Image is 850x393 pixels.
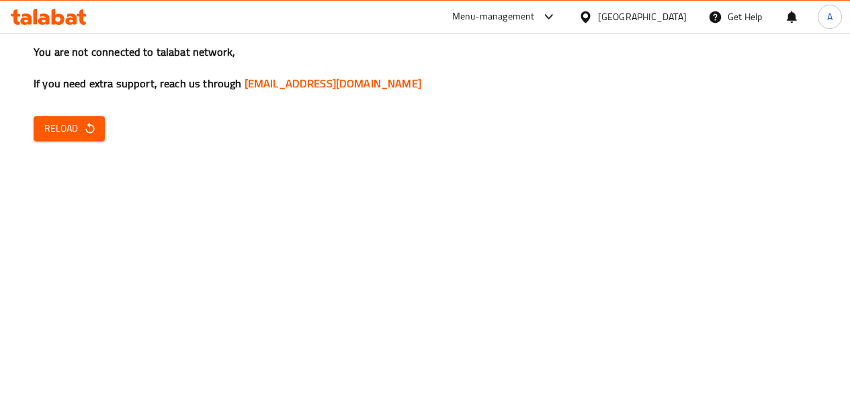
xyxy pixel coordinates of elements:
h3: You are not connected to talabat network, If you need extra support, reach us through [34,44,816,91]
span: A [827,9,833,24]
div: [GEOGRAPHIC_DATA] [598,9,687,24]
a: [EMAIL_ADDRESS][DOMAIN_NAME] [245,73,421,93]
div: Menu-management [452,9,535,25]
span: Reload [44,120,94,137]
button: Reload [34,116,105,141]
